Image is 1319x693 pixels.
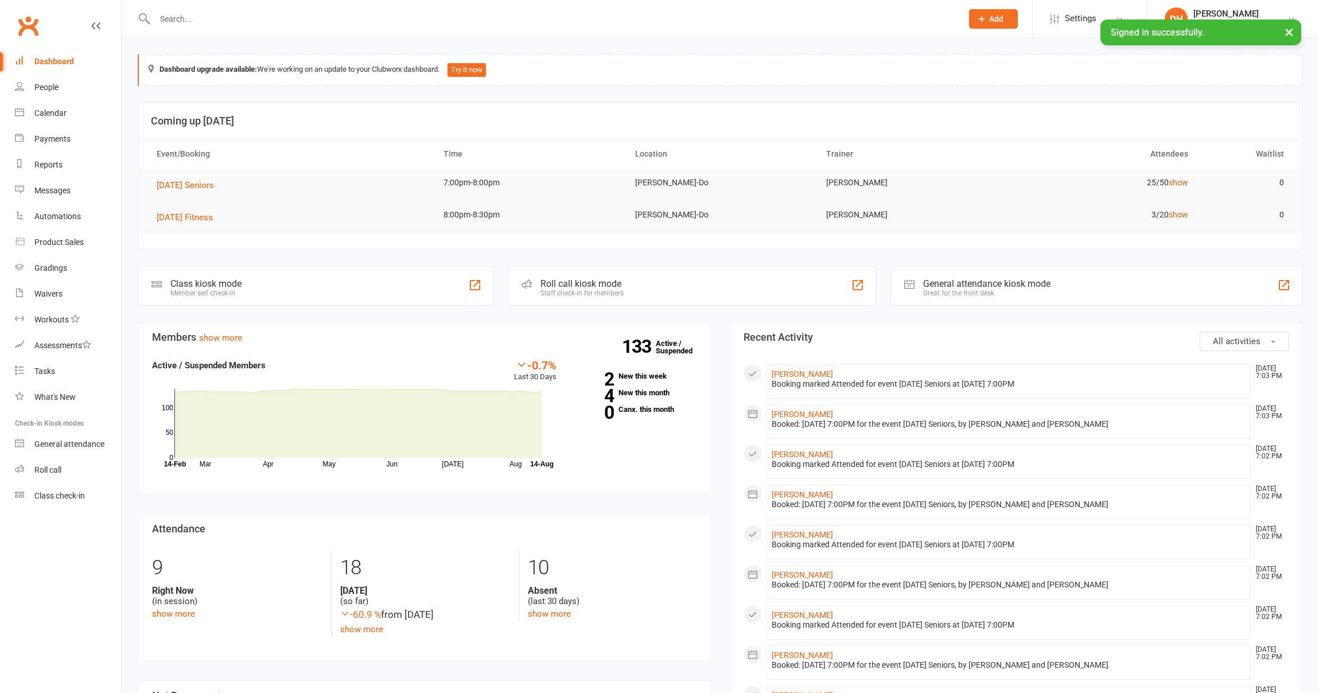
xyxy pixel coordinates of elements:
h3: Coming up [DATE] [151,115,1290,127]
div: Messages [34,186,71,195]
a: [PERSON_NAME] [772,450,833,459]
a: show [1169,210,1188,219]
h3: Recent Activity [744,332,1289,343]
a: [PERSON_NAME] [772,490,833,499]
strong: 2 [574,371,614,388]
a: What's New [15,384,121,410]
td: 0 [1199,169,1294,196]
div: Class kiosk mode [170,278,242,289]
div: Payments [34,134,71,143]
div: Calendar [34,108,67,118]
time: [DATE] 7:03 PM [1250,405,1288,420]
th: Trainer [816,139,1007,169]
a: Dashboard [15,49,121,75]
a: show more [199,333,242,343]
div: Booked: [DATE] 7:00PM for the event [DATE] Seniors, by [PERSON_NAME] and [PERSON_NAME] [772,500,1246,509]
div: Roll call kiosk mode [540,278,624,289]
div: Booking marked Attended for event [DATE] Seniors at [DATE] 7:00PM [772,379,1246,389]
td: 3/20 [1007,201,1199,228]
a: Waivers [15,281,121,307]
a: 4New this month [574,389,697,396]
div: DH [1165,7,1188,30]
a: Payments [15,126,121,152]
span: All activities [1213,336,1260,346]
td: 7:00pm-8:00pm [433,169,625,196]
span: -60.9 % [340,609,381,620]
td: [PERSON_NAME] [816,201,1007,228]
a: General attendance kiosk mode [15,431,121,457]
a: Reports [15,152,121,178]
th: Waitlist [1199,139,1294,169]
div: Class check-in [34,491,85,500]
strong: Dashboard upgrade available: [159,65,257,73]
button: × [1279,20,1299,44]
a: 0Canx. this month [574,406,697,413]
time: [DATE] 7:02 PM [1250,606,1288,621]
div: [PERSON_NAME]-Do [1193,19,1267,29]
div: from [DATE] [340,607,510,622]
button: Add [969,9,1018,29]
a: show more [528,609,571,619]
strong: Right Now [152,585,322,596]
td: [PERSON_NAME]-Do [625,201,816,228]
td: 8:00pm-8:30pm [433,201,625,228]
a: [PERSON_NAME] [772,610,833,620]
h3: Attendance [152,523,698,535]
span: Settings [1065,6,1096,32]
button: Try it now [448,63,486,77]
div: Booking marked Attended for event [DATE] Seniors at [DATE] 7:00PM [772,620,1246,630]
button: All activities [1200,332,1289,351]
a: Workouts [15,307,121,333]
time: [DATE] 7:02 PM [1250,566,1288,581]
a: Assessments [15,333,121,359]
div: Workouts [34,315,69,324]
button: [DATE] Fitness [157,211,221,224]
a: People [15,75,121,100]
div: We're working on an update to your Clubworx dashboard. [138,54,1303,86]
div: Member self check-in [170,289,242,297]
td: [PERSON_NAME] [816,169,1007,196]
div: Booking marked Attended for event [DATE] Seniors at [DATE] 7:00PM [772,460,1246,469]
a: Messages [15,178,121,204]
strong: Active / Suspended Members [152,360,266,371]
a: Product Sales [15,229,121,255]
div: Booked: [DATE] 7:00PM for the event [DATE] Seniors, by [PERSON_NAME] and [PERSON_NAME] [772,660,1246,670]
a: show more [340,624,383,634]
div: Last 30 Days [514,359,557,383]
div: What's New [34,392,76,402]
a: show [1169,178,1188,187]
span: Add [989,14,1003,24]
div: (so far) [340,585,510,607]
div: Product Sales [34,238,84,247]
div: (in session) [152,585,322,607]
time: [DATE] 7:03 PM [1250,365,1288,380]
button: [DATE] Seniors [157,178,222,192]
a: 133Active / Suspended [656,331,706,363]
strong: 133 [622,338,656,355]
a: [PERSON_NAME] [772,369,833,379]
th: Attendees [1007,139,1199,169]
strong: 0 [574,404,614,421]
div: Great for the front desk [923,289,1050,297]
strong: Absent [528,585,698,596]
a: Gradings [15,255,121,281]
td: 0 [1199,201,1294,228]
a: Roll call [15,457,121,483]
a: [PERSON_NAME] [772,410,833,419]
a: Clubworx [14,11,42,40]
input: Search... [151,11,954,27]
div: Gradings [34,263,67,272]
strong: 4 [574,387,614,404]
th: Time [433,139,625,169]
a: Class kiosk mode [15,483,121,509]
div: (last 30 days) [528,585,698,607]
div: Booked: [DATE] 7:00PM for the event [DATE] Seniors, by [PERSON_NAME] and [PERSON_NAME] [772,419,1246,429]
div: 9 [152,551,322,585]
div: [PERSON_NAME] [1193,9,1267,19]
td: 25/50 [1007,169,1199,196]
div: People [34,83,59,92]
div: General attendance [34,439,104,449]
a: Automations [15,204,121,229]
div: Staff check-in for members [540,289,624,297]
h3: Members [152,332,698,343]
